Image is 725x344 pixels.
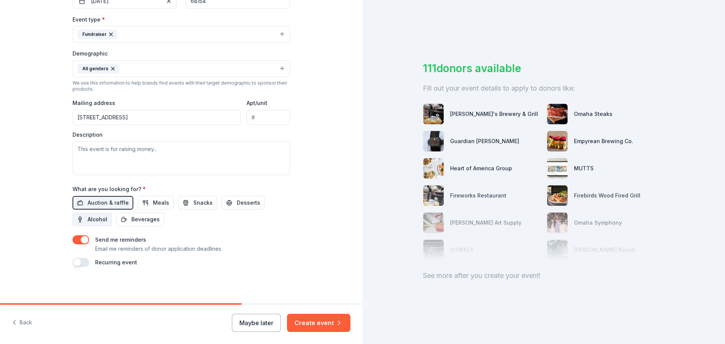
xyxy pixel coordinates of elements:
[72,213,112,226] button: Alcohol
[178,196,217,210] button: Snacks
[574,137,633,146] div: Empyrean Brewing Co.
[287,314,350,332] button: Create event
[116,213,164,226] button: Beverages
[547,131,568,151] img: photo for Empyrean Brewing Co.
[88,198,129,207] span: Auction & raffle
[72,60,290,77] button: All genders
[450,164,512,173] div: Heart of America Group
[247,99,267,107] label: Apt/unit
[72,131,103,139] label: Description
[237,198,260,207] span: Desserts
[423,158,444,179] img: photo for Heart of America Group
[95,236,146,243] label: Send me reminders
[72,80,290,92] div: We use this information to help brands find events with their target demographic to sponsor their...
[88,215,107,224] span: Alcohol
[247,110,290,125] input: #
[77,64,119,74] div: All genders
[72,185,146,193] label: What are you looking for?
[574,110,612,119] div: Omaha Steaks
[547,158,568,179] img: photo for MUTTS
[574,164,594,173] div: MUTTS
[72,50,108,57] label: Demographic
[72,196,133,210] button: Auction & raffle
[547,104,568,124] img: photo for Omaha Steaks
[423,131,444,151] img: photo for Guardian Angel Device
[232,314,281,332] button: Maybe later
[193,198,213,207] span: Snacks
[153,198,169,207] span: Meals
[131,215,160,224] span: Beverages
[138,196,174,210] button: Meals
[222,196,265,210] button: Desserts
[423,60,665,76] div: 111 donors available
[423,82,665,94] div: Fill out your event details to apply to donors like:
[95,259,137,265] label: Recurring event
[12,315,32,331] button: Back
[77,29,117,39] div: Fundraiser
[423,104,444,124] img: photo for Lazlo's Brewery & Grill
[450,137,519,146] div: Guardian [PERSON_NAME]
[72,16,105,23] label: Event type
[72,110,241,125] input: Enter a US address
[72,26,290,43] button: Fundraiser
[72,99,115,107] label: Mailing address
[423,270,665,282] div: See more after you create your event!
[450,110,538,119] div: [PERSON_NAME]'s Brewery & Grill
[95,244,221,253] p: Email me reminders of donor application deadlines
